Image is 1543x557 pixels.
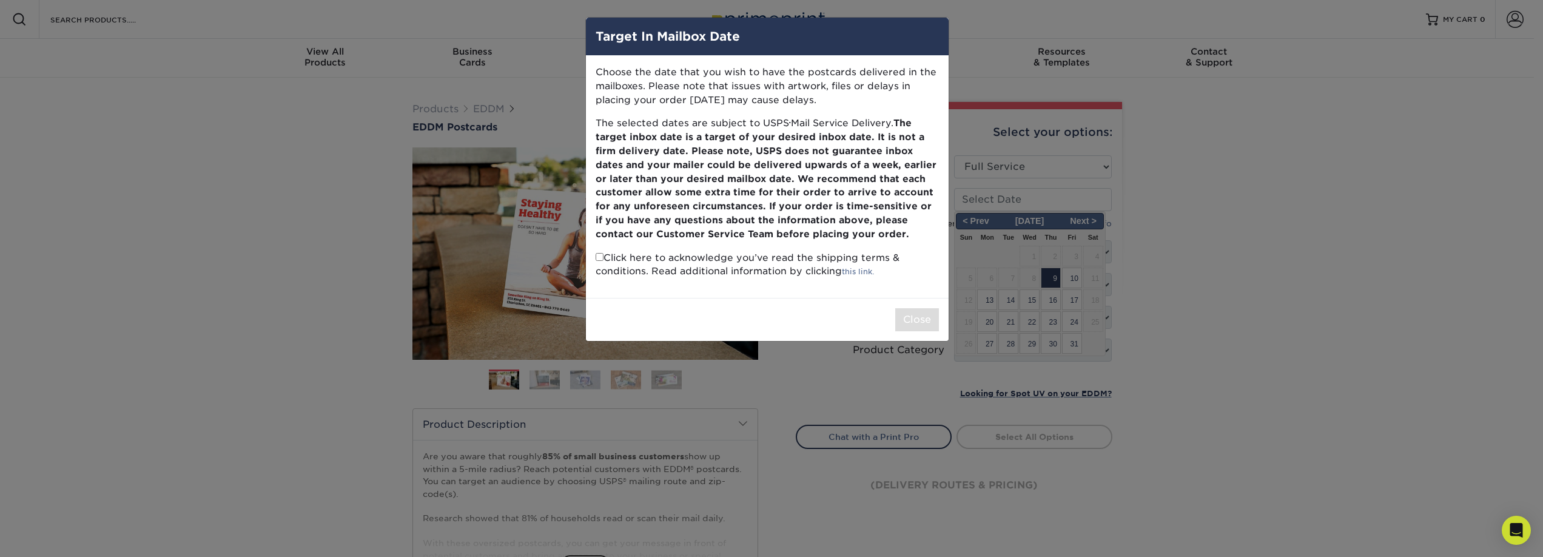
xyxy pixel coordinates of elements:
[842,267,874,276] a: this link.
[596,251,939,279] p: Click here to acknowledge you’ve read the shipping terms & conditions. Read additional informatio...
[596,27,939,46] h4: Target In Mailbox Date
[895,308,939,331] button: Close
[596,116,939,241] p: The selected dates are subject to USPS Mail Service Delivery.
[1502,516,1531,545] div: Open Intercom Messenger
[596,117,936,239] b: The target inbox date is a target of your desired inbox date. It is not a firm delivery date. Ple...
[596,66,939,107] p: Choose the date that you wish to have the postcards delivered in the mailboxes. Please note that ...
[789,121,791,125] small: ®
